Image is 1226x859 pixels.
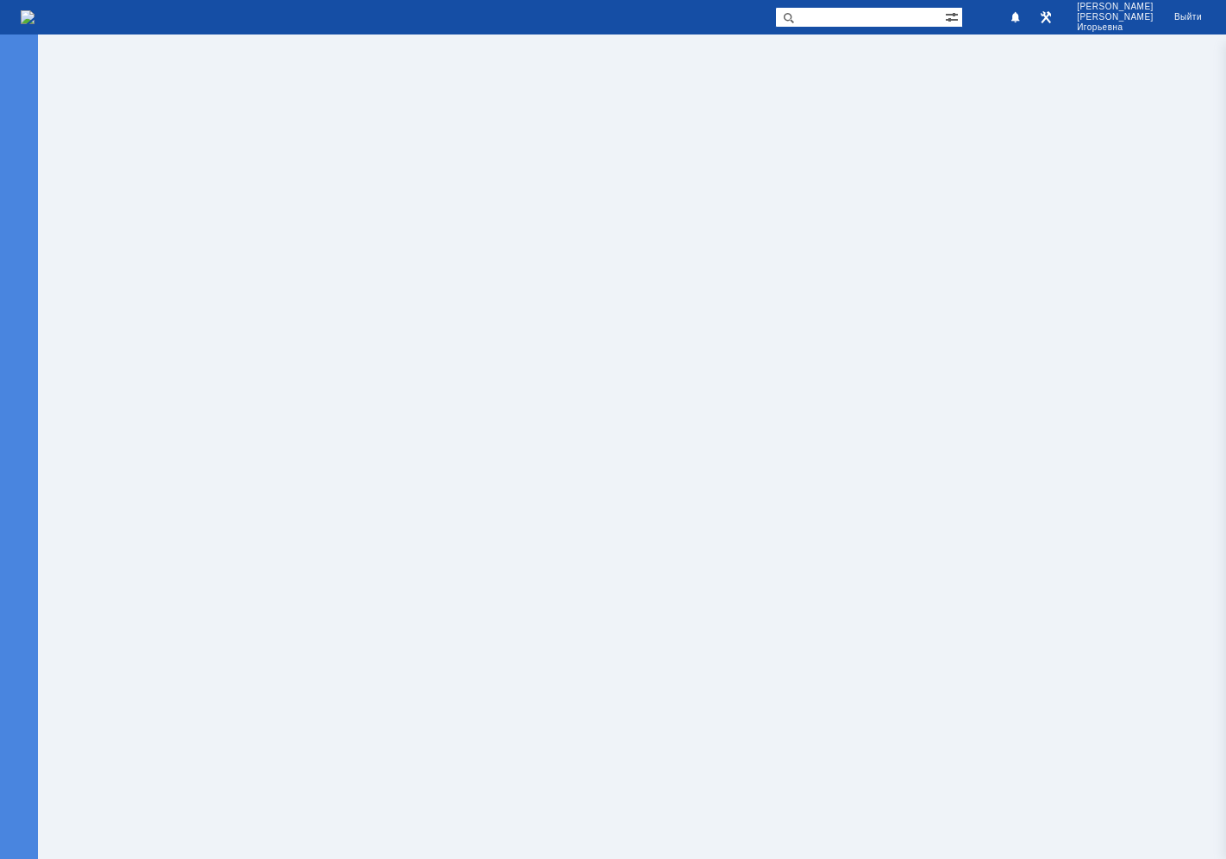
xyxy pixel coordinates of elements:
[945,8,962,24] span: Расширенный поиск
[21,10,34,24] a: Перейти на домашнюю страницу
[1077,22,1154,33] span: Игорьевна
[1077,12,1154,22] span: [PERSON_NAME]
[1035,7,1056,28] a: Перейти в интерфейс администратора
[21,10,34,24] img: logo
[1077,2,1154,12] span: [PERSON_NAME]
